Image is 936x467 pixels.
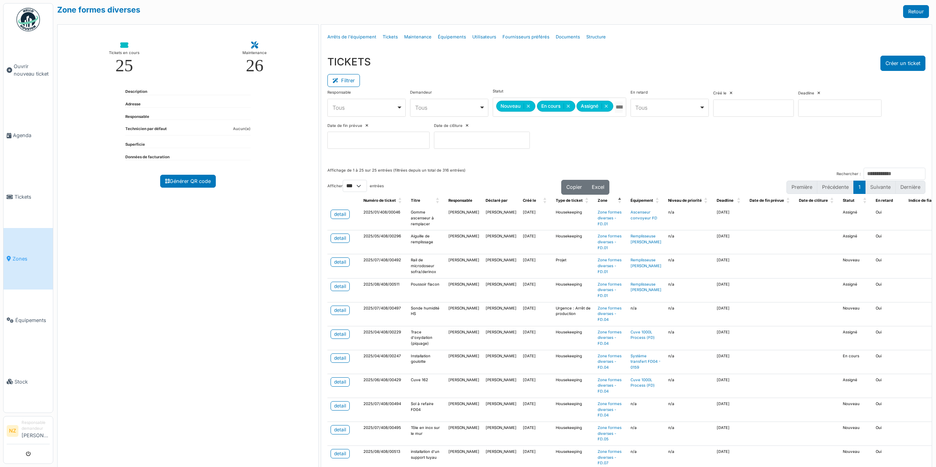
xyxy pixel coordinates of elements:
td: [DATE] [714,206,746,230]
a: Remplisseuse [PERSON_NAME] [631,258,661,268]
td: [PERSON_NAME] [445,326,482,350]
div: Nouveau [496,101,535,112]
div: detail [334,235,346,242]
td: [DATE] [520,302,553,326]
td: n/a [665,326,714,350]
div: detail [334,259,346,266]
a: Maintenance [401,28,435,46]
td: [PERSON_NAME] [445,422,482,445]
div: detail [334,307,346,314]
a: Remplisseuse [PERSON_NAME] [631,234,661,244]
td: n/a [665,254,714,278]
div: detail [334,426,346,433]
td: [DATE] [520,206,553,230]
button: Remove item: 'new' [524,103,533,109]
td: Tôle en inox sur le mur [408,422,445,445]
td: n/a [665,206,714,230]
a: Cuve 1000L Process (FD) [631,330,655,340]
td: Nouveau [840,302,873,326]
td: [PERSON_NAME] [445,278,482,302]
div: 26 [246,57,264,74]
a: Zone formes diverses - FD.04 [598,330,622,346]
input: Tous [615,101,623,113]
td: n/a [627,398,665,422]
label: Créé le [713,91,726,96]
dt: Superficie [125,142,145,148]
td: Oui [873,302,905,326]
td: Oui [873,278,905,302]
span: Date de clôture: Activate to sort [830,195,835,207]
a: Zone formes diverses - FD.01 [598,258,622,273]
label: Date de fin prévue [327,123,362,129]
td: Housekeeping [553,422,594,445]
td: Oui [873,350,905,374]
span: Déclaré par [486,198,508,203]
dt: Description [125,89,147,95]
td: Gomme ascenseur à remplacer [408,206,445,230]
td: Housekeeping [553,350,594,374]
td: [PERSON_NAME] [482,398,520,422]
a: Zone formes diverses - FD.01 [598,282,622,298]
td: 2025/07/408/00497 [360,302,408,326]
a: Ouvrir nouveau ticket [4,36,53,105]
div: Maintenance [242,49,267,57]
td: [DATE] [520,278,553,302]
label: Responsable [327,90,351,96]
td: Oui [873,398,905,422]
td: 2025/04/408/00229 [360,326,408,350]
td: [DATE] [714,422,746,445]
a: detail [331,377,350,387]
select: Afficherentrées [343,180,367,192]
a: Utilisateurs [469,28,499,46]
td: [DATE] [520,254,553,278]
td: [PERSON_NAME] [445,374,482,398]
td: Poussoir flacon [408,278,445,302]
a: detail [331,257,350,267]
span: Numéro de ticket [363,198,396,203]
td: [PERSON_NAME] [482,230,520,254]
a: detail [331,233,350,243]
nav: pagination [786,181,925,194]
td: 2025/05/408/00296 [360,230,408,254]
a: Zone formes diverses - FD.01 [598,210,622,226]
td: Sonde humidité HS [408,302,445,326]
div: detail [334,355,346,362]
td: [PERSON_NAME] [482,254,520,278]
div: Tous [415,103,479,112]
label: En retard [631,90,648,96]
li: NZ [7,425,18,437]
td: [DATE] [714,230,746,254]
td: n/a [665,422,714,445]
button: Filtrer [327,74,360,87]
td: Housekeeping [553,374,594,398]
td: [DATE] [714,374,746,398]
div: detail [334,283,346,290]
a: detail [331,210,350,219]
td: [DATE] [520,398,553,422]
a: Maintenance 26 [236,36,273,81]
dt: Adresse [125,101,141,107]
span: Titre [411,198,420,203]
td: Oui [873,374,905,398]
td: 2025/01/408/00046 [360,206,408,230]
td: 2025/06/408/00429 [360,374,408,398]
dt: Technicien par défaut [125,126,167,135]
a: Zone formes diverses - FD.04 [598,402,622,417]
button: Excel [587,180,609,194]
td: n/a [665,302,714,326]
span: Équipement: Activate to sort [656,195,660,207]
a: detail [331,329,350,339]
a: Tickets [379,28,401,46]
td: Installation goulotte [408,350,445,374]
td: [PERSON_NAME] [482,278,520,302]
td: n/a [665,350,714,374]
td: Trace d'oxydation (piquage) [408,326,445,350]
td: Nouveau [840,254,873,278]
span: Excel [592,184,604,190]
td: [DATE] [520,350,553,374]
span: Équipements [15,317,50,324]
td: Assigné [840,326,873,350]
a: Zone formes diverses - FD.05 [598,425,622,441]
td: n/a [665,374,714,398]
td: 2025/04/408/00247 [360,350,408,374]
